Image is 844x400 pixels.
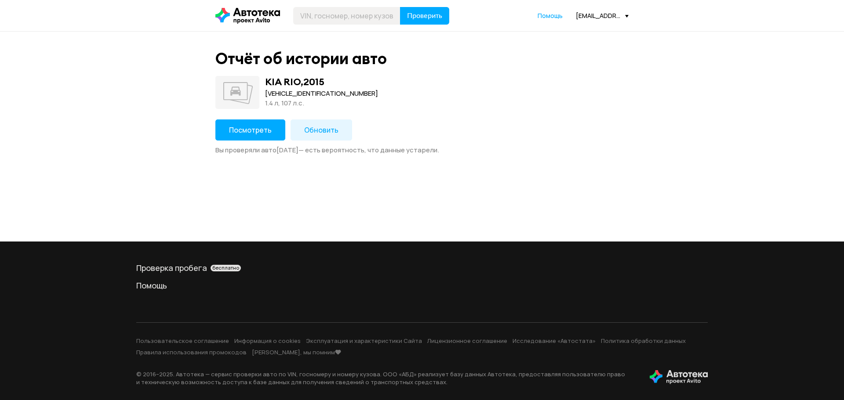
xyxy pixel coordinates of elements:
div: Вы проверяли авто [DATE] — есть вероятность, что данные устарели. [215,146,629,155]
button: Посмотреть [215,119,285,141]
img: tWS6KzJlK1XUpy65r7uaHVIs4JI6Dha8Nraz9T2hA03BhoCc4MtbvZCxBLwJIh+mQSIAkLBJpqMoKVdP8sONaFJLCz6I0+pu7... [650,370,708,384]
a: Правила использования промокодов [136,348,247,356]
a: Политика обработки данных [601,337,686,345]
a: Проверка пробегабесплатно [136,263,708,273]
div: [EMAIL_ADDRESS][DOMAIN_NAME] [576,11,629,20]
a: Информация о cookies [234,337,301,345]
button: Обновить [291,119,352,141]
div: Отчёт об истории авто [215,49,387,68]
span: Посмотреть [229,125,272,135]
a: Лицензионное соглашение [427,337,507,345]
a: Помощь [538,11,563,20]
button: Проверить [400,7,449,25]
a: Исследование «Автостата» [513,337,596,345]
span: Проверить [407,12,442,19]
span: Обновить [304,125,338,135]
div: [VEHICLE_IDENTIFICATION_NUMBER] [265,89,378,98]
div: KIA RIO , 2015 [265,76,324,87]
p: © 2016– 2025 . Автотека — сервис проверки авто по VIN, госномеру и номеру кузова. ООО «АБД» реали... [136,370,636,386]
a: Эксплуатация и характеристики Сайта [306,337,422,345]
a: Помощь [136,280,708,291]
input: VIN, госномер, номер кузова [293,7,400,25]
a: Пользовательское соглашение [136,337,229,345]
div: 1.4 л, 107 л.c. [265,98,378,108]
a: [PERSON_NAME], мы помним [252,348,341,356]
span: бесплатно [212,265,239,271]
div: Проверка пробега [136,263,708,273]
